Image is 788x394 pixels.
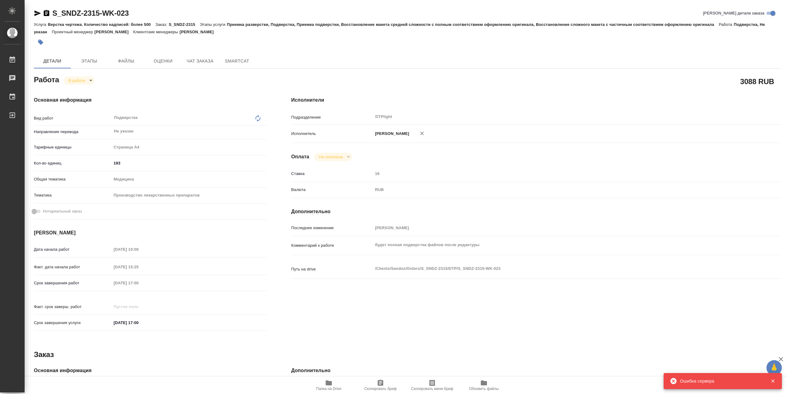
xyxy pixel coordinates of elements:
[314,153,352,161] div: В работе
[34,10,41,17] button: Скопировать ссылку для ЯМессенджера
[291,131,373,137] p: Исполнитель
[373,131,409,137] p: [PERSON_NAME]
[94,30,133,34] p: [PERSON_NAME]
[291,187,373,193] p: Валюта
[373,223,740,232] input: Пустое поле
[34,367,267,374] h4: Основная информация
[291,242,373,249] p: Комментарий к работе
[67,78,87,83] button: В работе
[303,377,355,394] button: Папка на Drive
[111,190,267,201] div: Производство лекарственных препаратов
[148,57,178,65] span: Оценки
[291,225,373,231] p: Последнее изменение
[52,30,94,34] p: Проектный менеджер
[373,185,740,195] div: RUB
[34,320,111,326] p: Срок завершения услуги
[373,240,740,250] textarea: будет полная подверстка файлов после редактуры
[111,318,165,327] input: ✎ Введи что-нибудь
[111,174,267,185] div: Медицина
[227,22,719,27] p: Приемка разверстки, Подверстка, Приемка подверстки, Восстановление макета средней сложности с пол...
[291,367,781,374] h4: Дополнительно
[719,22,734,27] p: Работа
[169,22,200,27] p: S_SNDZ-2315
[111,245,165,254] input: Пустое поле
[703,10,764,16] span: [PERSON_NAME] детали заказа
[34,144,111,150] p: Тарифные единицы
[769,361,779,374] span: 🙏
[111,142,267,152] div: Страница А4
[38,57,67,65] span: Детали
[133,30,180,34] p: Клиентские менеджеры
[373,263,740,274] textarea: /Clients/Sandoz/Orders/S_SNDZ-2315/DTP/S_SNDZ-2315-WK-023
[111,262,165,271] input: Пустое поле
[34,160,111,166] p: Кол-во единиц
[34,192,111,198] p: Тематика
[34,176,111,182] p: Общая тематика
[766,378,779,384] button: Закрыть
[74,57,104,65] span: Этапы
[34,129,111,135] p: Направление перевода
[291,266,373,272] p: Путь на drive
[34,229,267,237] h4: [PERSON_NAME]
[291,208,781,215] h4: Дополнительно
[34,22,48,27] p: Услуга
[317,154,345,160] button: Не оплачена
[48,22,155,27] p: Верстка чертежа. Количество надписей: более 500
[34,35,47,49] button: Добавить тэг
[34,350,54,359] h2: Заказ
[52,9,129,17] a: S_SNDZ-2315-WK-023
[469,387,499,391] span: Обновить файлы
[43,10,50,17] button: Скопировать ссылку
[291,153,309,160] h4: Оплата
[316,387,341,391] span: Папка на Drive
[111,278,165,287] input: Пустое поле
[406,377,458,394] button: Скопировать мини-бриф
[411,387,453,391] span: Скопировать мини-бриф
[291,171,373,177] p: Ставка
[680,378,761,384] div: Ошибка сервера
[34,246,111,253] p: Дата начала работ
[355,377,406,394] button: Скопировать бриф
[766,360,782,376] button: 🙏
[364,387,396,391] span: Скопировать бриф
[222,57,252,65] span: SmartCat
[43,208,82,214] span: Нотариальный заказ
[200,22,227,27] p: Этапы услуги
[34,304,111,310] p: Факт. срок заверш. работ
[34,264,111,270] p: Факт. дата начала работ
[155,22,169,27] p: Заказ:
[740,76,774,87] h2: 3088 RUB
[34,96,267,104] h4: Основная информация
[64,76,94,85] div: В работе
[458,377,510,394] button: Обновить файлы
[34,74,59,85] h2: Работа
[111,302,165,311] input: Пустое поле
[415,127,429,140] button: Удалить исполнителя
[185,57,215,65] span: Чат заказа
[373,169,740,178] input: Пустое поле
[179,30,218,34] p: [PERSON_NAME]
[111,159,267,168] input: ✎ Введи что-нибудь
[111,57,141,65] span: Файлы
[291,114,373,120] p: Подразделение
[34,280,111,286] p: Срок завершения работ
[34,115,111,121] p: Вид работ
[291,96,781,104] h4: Исполнители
